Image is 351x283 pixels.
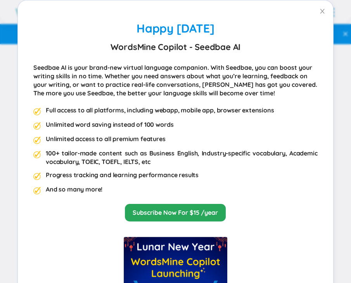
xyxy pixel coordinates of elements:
[137,21,214,36] span: Happy [DATE]
[46,149,318,166] div: 100+ tailor-made content such as Business English, Industry-specific vocabulary, Academic vocabul...
[33,108,41,116] img: premium
[111,40,240,54] strong: WordsMine Copilot - Seedbae AI
[46,135,166,144] div: Unlimited access to all premium features
[33,151,41,159] img: premium
[33,136,41,144] img: premium
[46,185,102,195] div: And so many more!
[33,173,41,180] img: premium
[319,8,325,14] span: close
[33,63,318,97] div: Seedbae AI is your brand-new virtual language companion. With Seedbae, you can boost your writing...
[46,106,274,116] div: Full access to all platforms, including webapp, mobile app, browser extensions
[46,171,199,180] div: Progress tracking and learning performance results
[311,0,333,22] button: Close
[125,204,226,221] button: Subscribe Now For $15 /year
[46,120,173,130] div: Unlimited word saving instead of 100 words
[33,122,41,130] img: premium
[33,187,41,195] img: premium
[133,208,218,217] a: Subscribe Now For $15 /year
